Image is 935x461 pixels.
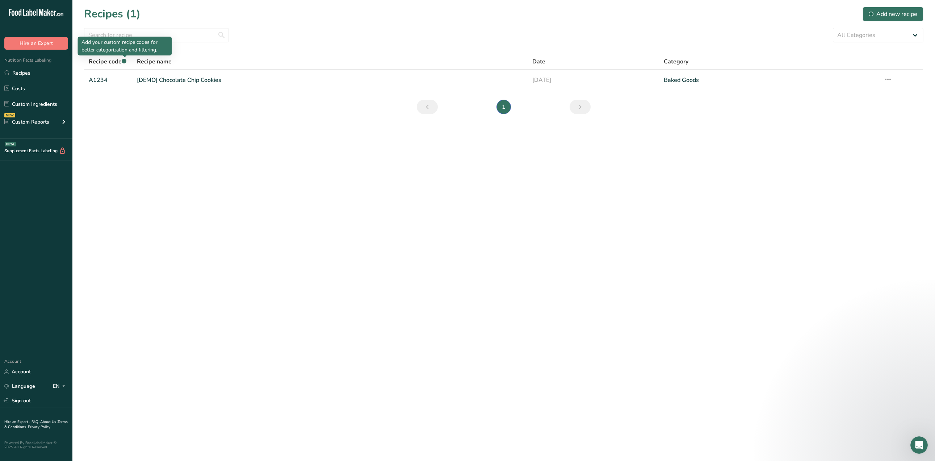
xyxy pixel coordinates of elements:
[32,419,40,424] a: FAQ .
[664,57,688,66] span: Category
[532,57,545,66] span: Date
[84,6,141,22] h1: Recipes (1)
[89,58,126,66] span: Recipe code
[4,118,49,126] div: Custom Reports
[40,419,58,424] a: About Us .
[869,10,917,18] div: Add new recipe
[81,38,168,54] p: Add your custom recipe codes for better categorization and filtering.
[28,424,50,429] a: Privacy Policy
[89,72,128,88] a: A1234
[4,113,15,117] div: NEW
[5,142,16,146] div: BETA
[4,419,68,429] a: Terms & Conditions .
[4,37,68,50] button: Hire an Expert
[53,382,68,391] div: EN
[137,72,523,88] a: [DEMO] Chocolate Chip Cookies
[4,380,35,393] a: Language
[4,419,30,424] a: Hire an Expert .
[532,72,655,88] a: [DATE]
[137,57,172,66] span: Recipe name
[417,100,438,114] a: Previous page
[910,436,928,454] iframe: Intercom live chat
[664,72,875,88] a: Baked Goods
[570,100,591,114] a: Next page
[863,7,923,21] button: Add new recipe
[4,441,68,449] div: Powered By FoodLabelMaker © 2025 All Rights Reserved
[84,28,229,42] input: Search for recipe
